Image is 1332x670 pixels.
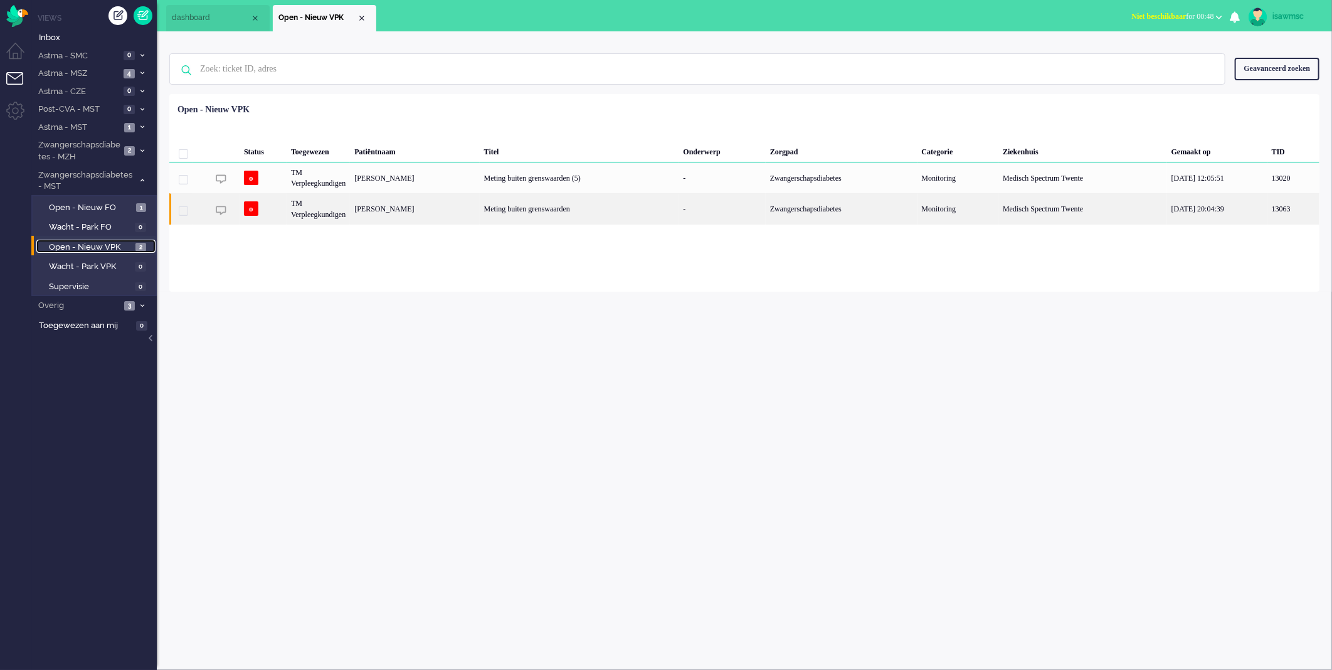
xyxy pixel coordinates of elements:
[1267,162,1319,193] div: 13020
[124,69,135,78] span: 4
[917,137,999,162] div: Categorie
[480,137,679,162] div: Titel
[36,200,156,214] a: Open - Nieuw FO 1
[124,51,135,60] span: 0
[917,162,999,193] div: Monitoring
[287,193,350,224] div: TM Verpleegkundigen
[124,301,135,311] span: 3
[250,13,260,23] div: Close tab
[6,5,28,27] img: flow_omnibird.svg
[480,193,679,224] div: Meting buiten grenswaarden
[766,162,917,193] div: Zwangerschapsdiabetes
[36,104,120,115] span: Post-CVA - MST
[244,201,258,216] span: o
[172,13,250,23] span: dashboard
[177,104,250,116] div: Open - Nieuw VPK
[287,137,350,162] div: Toegewezen
[998,193,1167,224] div: Medisch Spectrum Twente
[108,6,127,25] div: Creëer ticket
[1167,137,1267,162] div: Gemaakt op
[679,162,766,193] div: -
[1132,12,1214,21] span: for 00:48
[169,162,1319,193] div: 13020
[39,320,132,332] span: Toegewezen aan mij
[1167,162,1267,193] div: [DATE] 12:05:51
[36,122,120,134] span: Astma - MST
[766,193,917,224] div: Zwangerschapsdiabetes
[191,54,1208,84] input: Zoek: ticket ID, adres
[917,193,999,224] div: Monitoring
[1124,8,1230,26] button: Niet beschikbaarfor 00:48
[36,259,156,273] a: Wacht - Park VPK 0
[36,240,156,253] a: Open - Nieuw VPK 2
[36,169,134,193] span: Zwangerschapsdiabetes - MST
[6,8,28,18] a: Omnidesk
[357,13,367,23] div: Close tab
[1235,58,1319,80] div: Geavanceerd zoeken
[124,87,135,96] span: 0
[350,162,479,193] div: [PERSON_NAME]
[136,203,146,213] span: 1
[480,162,679,193] div: Meting buiten grenswaarden (5)
[38,13,157,23] li: Views
[135,243,146,252] span: 2
[36,50,120,62] span: Astma - SMC
[124,105,135,114] span: 0
[278,13,357,23] span: Open - Nieuw VPK
[1267,193,1319,224] div: 13063
[36,220,156,233] a: Wacht - Park FO 0
[36,318,157,332] a: Toegewezen aan mij 0
[6,102,34,130] li: Admin menu
[49,221,132,233] span: Wacht - Park FO
[350,193,479,224] div: [PERSON_NAME]
[36,68,120,80] span: Astma - MSZ
[124,123,135,132] span: 1
[36,279,156,293] a: Supervisie 0
[216,174,226,184] img: ic_chat_grey.svg
[1272,10,1319,23] div: isawmsc
[135,262,146,272] span: 0
[216,205,226,216] img: ic_chat_grey.svg
[240,137,287,162] div: Status
[244,171,258,185] span: o
[273,5,376,31] li: View
[124,146,135,156] span: 2
[766,137,917,162] div: Zorgpad
[679,137,766,162] div: Onderwerp
[135,282,146,292] span: 0
[36,139,120,162] span: Zwangerschapsdiabetes - MZH
[287,162,350,193] div: TM Verpleegkundigen
[1132,12,1187,21] span: Niet beschikbaar
[136,321,147,331] span: 0
[36,300,120,312] span: Overig
[998,162,1167,193] div: Medisch Spectrum Twente
[679,193,766,224] div: -
[134,6,152,25] a: Quick Ticket
[36,86,120,98] span: Astma - CZE
[1249,8,1267,26] img: avatar
[1124,4,1230,31] li: Niet beschikbaarfor 00:48
[350,137,479,162] div: Patiëntnaam
[170,54,203,87] img: ic-search-icon.svg
[6,72,34,100] li: Tickets menu
[49,202,133,214] span: Open - Nieuw FO
[6,43,34,71] li: Dashboard menu
[1267,137,1319,162] div: TID
[166,5,270,31] li: Dashboard
[39,32,157,44] span: Inbox
[169,193,1319,224] div: 13063
[36,30,157,44] a: Inbox
[49,281,132,293] span: Supervisie
[49,242,132,253] span: Open - Nieuw VPK
[49,261,132,273] span: Wacht - Park VPK
[1167,193,1267,224] div: [DATE] 20:04:39
[135,223,146,232] span: 0
[998,137,1167,162] div: Ziekenhuis
[1246,8,1319,26] a: isawmsc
